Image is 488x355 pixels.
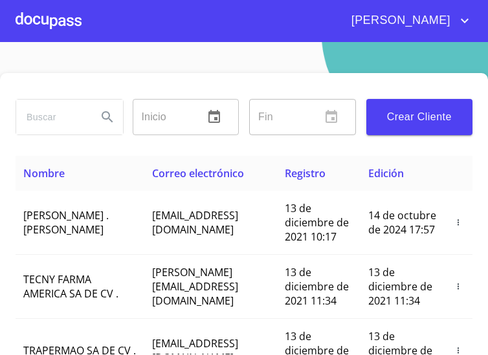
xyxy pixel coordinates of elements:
[342,10,457,31] span: [PERSON_NAME]
[368,265,432,308] span: 13 de diciembre de 2021 11:34
[16,100,87,134] input: search
[366,99,473,135] button: Crear Cliente
[23,272,118,301] span: TECNY FARMA AMERICA SA DE CV .
[285,265,349,308] span: 13 de diciembre de 2021 11:34
[368,166,404,180] span: Edición
[368,208,436,237] span: 14 de octubre de 2024 17:57
[285,166,326,180] span: Registro
[23,208,109,237] span: [PERSON_NAME] . [PERSON_NAME]
[152,208,238,237] span: [EMAIL_ADDRESS][DOMAIN_NAME]
[377,108,463,126] span: Crear Cliente
[23,166,65,180] span: Nombre
[342,10,472,31] button: account of current user
[285,201,349,244] span: 13 de diciembre de 2021 10:17
[152,166,244,180] span: Correo electrónico
[92,102,123,133] button: Search
[152,265,238,308] span: [PERSON_NAME][EMAIL_ADDRESS][DOMAIN_NAME]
